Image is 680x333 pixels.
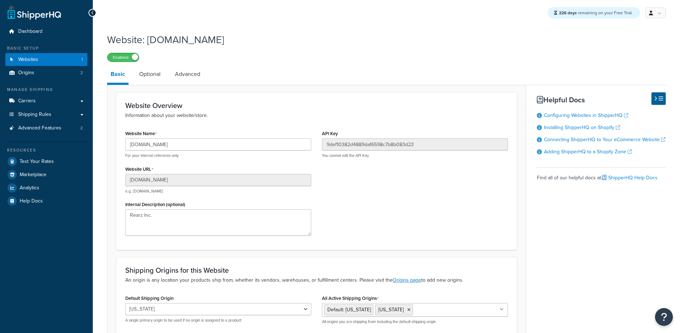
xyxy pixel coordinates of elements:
[171,66,204,83] a: Advanced
[125,153,311,158] p: For your internal reference only
[136,66,164,83] a: Optional
[322,138,508,150] input: XDL713J089NBV22
[125,131,157,137] label: Website Name
[125,209,311,236] textarea: Rearz Inc.
[18,29,42,35] span: Dashboard
[544,148,632,155] a: Adding ShipperHQ to a Shopify Zone
[5,94,87,108] a: Carriers
[107,66,129,85] a: Basic
[5,53,87,66] a: Websites1
[18,57,38,63] span: Websites
[602,174,658,181] a: ShipperHQ Help Docs
[18,125,61,131] span: Advanced Features
[544,112,628,119] a: Configuring Websites in ShipperHQ
[125,112,508,119] p: Information about your website/store.
[327,306,371,313] span: Default: [US_STATE]
[5,168,87,181] a: Marketplace
[5,66,87,80] a: Origins2
[5,181,87,194] a: Analytics
[322,319,508,324] p: All origins you are shipping from including the default shipping origin
[5,122,87,135] a: Advanced Features2
[125,318,311,323] p: A single primary origin to be used if no origin is assigned to a product
[18,112,51,118] span: Shipping Rules
[5,25,87,38] a: Dashboard
[5,122,87,135] li: Advanced Features
[559,10,632,16] span: remaining on your Free Trial
[5,87,87,93] div: Manage Shipping
[20,198,43,204] span: Help Docs
[5,155,87,168] a: Test Your Rates
[107,53,139,62] label: Enabled
[81,57,83,63] span: 1
[125,166,153,172] label: Website URL
[322,153,508,158] p: You cannot edit the API Key
[20,172,46,178] span: Marketplace
[544,124,620,131] a: Installing ShipperHQ on Shopify
[107,33,657,47] h1: Website: [DOMAIN_NAME]
[125,202,185,207] label: Internal Description (optional)
[20,159,54,165] span: Test Your Rates
[559,10,577,16] strong: 226 days
[5,53,87,66] li: Websites
[537,167,666,183] div: Find all of our helpful docs at:
[125,189,311,194] p: e.g. [DOMAIN_NAME]
[5,45,87,51] div: Basic Setup
[80,125,83,131] span: 2
[544,136,665,143] a: Connecting ShipperHQ to Your eCommerce Website
[18,98,36,104] span: Carriers
[5,66,87,80] li: Origins
[125,102,508,109] h3: Website Overview
[125,296,173,301] label: Default Shipping Origin
[125,266,508,274] h3: Shipping Origins for this Website
[18,70,34,76] span: Origins
[20,185,39,191] span: Analytics
[5,147,87,153] div: Resources
[5,195,87,208] a: Help Docs
[655,308,673,326] button: Open Resource Center
[537,96,666,104] h3: Helpful Docs
[80,70,83,76] span: 2
[322,131,338,136] label: API Key
[393,276,421,284] a: Origins page
[5,108,87,121] a: Shipping Rules
[125,276,508,284] p: An origin is any location your products ship from, whether its vendors, warehouses, or fulfillmen...
[322,296,379,301] label: All Active Shipping Origins
[651,92,666,105] button: Hide Help Docs
[378,306,404,313] span: [US_STATE]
